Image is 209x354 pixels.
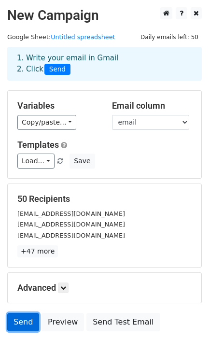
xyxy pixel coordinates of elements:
small: [EMAIL_ADDRESS][DOMAIN_NAME] [17,210,125,217]
button: Save [70,154,95,169]
div: Widget Obrolan [161,308,209,354]
a: Send [7,313,39,331]
small: [EMAIL_ADDRESS][DOMAIN_NAME] [17,221,125,228]
a: +47 more [17,245,58,257]
a: Preview [42,313,84,331]
h5: Email column [112,100,192,111]
h2: New Campaign [7,7,202,24]
small: [EMAIL_ADDRESS][DOMAIN_NAME] [17,232,125,239]
small: Google Sheet: [7,33,115,41]
a: Untitled spreadsheet [51,33,115,41]
a: Copy/paste... [17,115,76,130]
h5: 50 Recipients [17,194,192,204]
span: Daily emails left: 50 [137,32,202,42]
a: Templates [17,140,59,150]
span: Send [44,64,70,75]
h5: Variables [17,100,98,111]
a: Daily emails left: 50 [137,33,202,41]
a: Send Test Email [86,313,160,331]
iframe: Chat Widget [161,308,209,354]
h5: Advanced [17,283,192,293]
div: 1. Write your email in Gmail 2. Click [10,53,199,75]
a: Load... [17,154,55,169]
